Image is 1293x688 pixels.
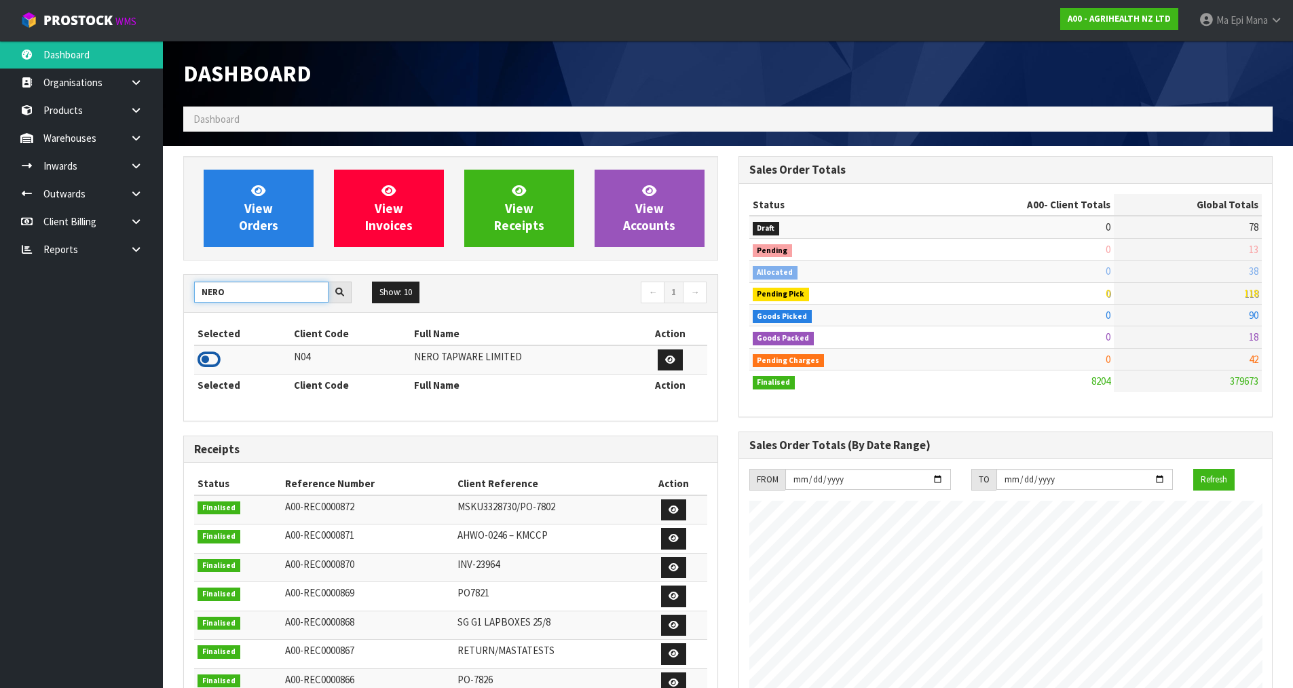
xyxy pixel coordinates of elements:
span: Goods Packed [753,332,814,345]
span: PO-7826 [457,673,493,686]
span: 0 [1106,353,1110,366]
h3: Sales Order Totals [749,164,1262,176]
img: cube-alt.png [20,12,37,28]
span: 42 [1249,353,1258,366]
span: SG G1 LAPBOXES 25/8 [457,615,550,628]
span: 0 [1106,221,1110,233]
a: 1 [664,282,683,303]
span: Finalised [198,617,240,630]
span: A00-REC0000867 [285,644,354,657]
span: ProStock [43,12,113,29]
span: A00-REC0000870 [285,558,354,571]
th: Selected [194,375,291,396]
a: ViewAccounts [595,170,705,247]
span: Pending Pick [753,288,810,301]
span: 379673 [1230,375,1258,387]
nav: Page navigation [461,282,707,305]
span: 0 [1106,243,1110,256]
span: Finalised [198,530,240,543]
a: A00 - AGRIHEALTH NZ LTD [1060,8,1178,30]
span: 90 [1249,309,1258,322]
span: INV-23964 [457,558,500,571]
span: Draft [753,222,780,235]
span: 0 [1106,330,1110,343]
th: Action [640,473,707,495]
span: Finalised [753,376,795,389]
span: Pending [753,244,793,258]
span: Allocated [753,266,798,280]
button: Refresh [1193,469,1235,491]
th: Action [634,375,707,396]
div: TO [971,469,996,491]
th: Status [749,194,919,216]
span: A00 [1027,198,1044,211]
span: A00-REC0000872 [285,500,354,513]
a: ← [641,282,664,303]
span: A00-REC0000868 [285,615,354,628]
span: View Orders [239,183,278,233]
span: Finalised [198,645,240,659]
th: Status [194,473,282,495]
h3: Receipts [194,443,707,456]
a: ViewOrders [204,170,314,247]
span: AHWO-0246 – KMCCP [457,529,548,541]
span: Goods Picked [753,310,812,324]
td: N04 [291,345,411,375]
span: Mana [1245,14,1268,26]
span: A00-REC0000869 [285,586,354,599]
span: 0 [1106,287,1110,300]
span: View Accounts [623,183,675,233]
th: Client Code [291,375,411,396]
a: ViewInvoices [334,170,444,247]
th: Action [634,323,707,345]
span: Ma Epi [1216,14,1243,26]
span: PO7821 [457,586,489,599]
th: Global Totals [1114,194,1262,216]
th: Selected [194,323,291,345]
strong: A00 - AGRIHEALTH NZ LTD [1068,13,1171,24]
small: WMS [115,15,136,28]
span: 0 [1106,265,1110,278]
th: Reference Number [282,473,453,495]
a: → [683,282,707,303]
input: Search clients [194,282,329,303]
th: Full Name [411,323,634,345]
span: 13 [1249,243,1258,256]
button: Show: 10 [372,282,419,303]
td: NERO TAPWARE LIMITED [411,345,634,375]
th: Full Name [411,375,634,396]
span: Finalised [198,501,240,515]
span: RETURN/MASTATESTS [457,644,555,657]
span: Dashboard [193,113,240,126]
span: A00-REC0000866 [285,673,354,686]
span: Finalised [198,588,240,601]
span: View Receipts [494,183,544,233]
span: Pending Charges [753,354,825,368]
span: Finalised [198,559,240,573]
a: ViewReceipts [464,170,574,247]
th: Client Code [291,323,411,345]
span: 18 [1249,330,1258,343]
div: FROM [749,469,785,491]
span: 8204 [1091,375,1110,387]
th: - Client Totals [918,194,1114,216]
span: 0 [1106,309,1110,322]
span: Dashboard [183,59,312,88]
span: Finalised [198,674,240,688]
span: 38 [1249,265,1258,278]
span: View Invoices [365,183,413,233]
span: MSKU3328730/PO-7802 [457,500,555,513]
span: A00-REC0000871 [285,529,354,541]
span: 118 [1244,287,1258,300]
th: Client Reference [454,473,641,495]
span: 78 [1249,221,1258,233]
h3: Sales Order Totals (By Date Range) [749,439,1262,452]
